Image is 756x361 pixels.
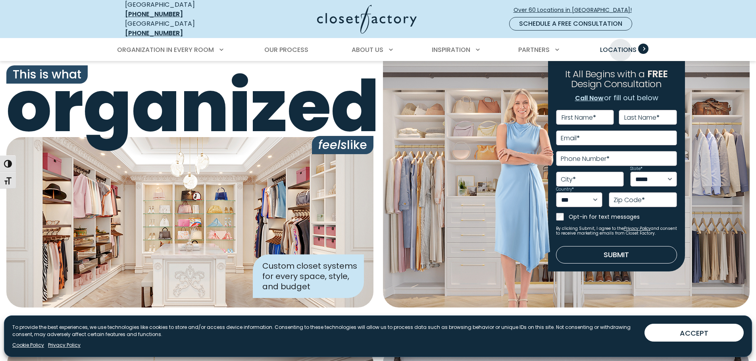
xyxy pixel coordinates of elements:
[518,45,550,54] span: Partners
[647,67,668,80] span: FREE
[125,10,183,19] a: [PHONE_NUMBER]
[624,225,651,231] a: Privacy Policy
[556,226,677,236] small: By clicking Submit, I agree to the and consent to receive marketing emails from Closet Factory.
[352,45,383,54] span: About Us
[112,39,645,61] nav: Primary Menu
[600,45,637,54] span: Locations
[569,213,677,221] label: Opt-in for text messages
[561,156,610,162] label: Phone Number
[6,137,373,308] img: Closet Factory designed closet
[317,5,417,34] img: Closet Factory Logo
[614,197,645,203] label: Zip Code
[575,92,658,103] p: or fill out below
[556,246,677,264] button: Submit
[561,176,576,183] label: City
[513,3,639,17] a: Over 60 Locations in [GEOGRAPHIC_DATA]!
[117,45,214,54] span: Organization in Every Room
[561,135,580,141] label: Email
[264,45,308,54] span: Our Process
[48,342,81,349] a: Privacy Policy
[125,19,240,38] div: [GEOGRAPHIC_DATA]
[253,254,364,298] div: Custom closet systems for every space, style, and budget
[312,136,373,154] span: like
[318,136,347,153] i: feels
[630,167,643,171] label: State
[509,17,632,31] a: Schedule a Free Consultation
[644,324,744,342] button: ACCEPT
[125,29,183,38] a: [PHONE_NUMBER]
[565,67,645,80] span: It All Begins with a
[6,71,373,142] span: organized
[12,342,44,349] a: Cookie Policy
[432,45,470,54] span: Inspiration
[12,324,638,338] p: To provide the best experiences, we use technologies like cookies to store and/or access device i...
[624,115,660,121] label: Last Name
[514,6,638,14] span: Over 60 Locations in [GEOGRAPHIC_DATA]!
[562,115,596,121] label: First Name
[571,78,662,91] span: Design Consultation
[556,187,574,191] label: Country
[575,93,604,103] a: Call Now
